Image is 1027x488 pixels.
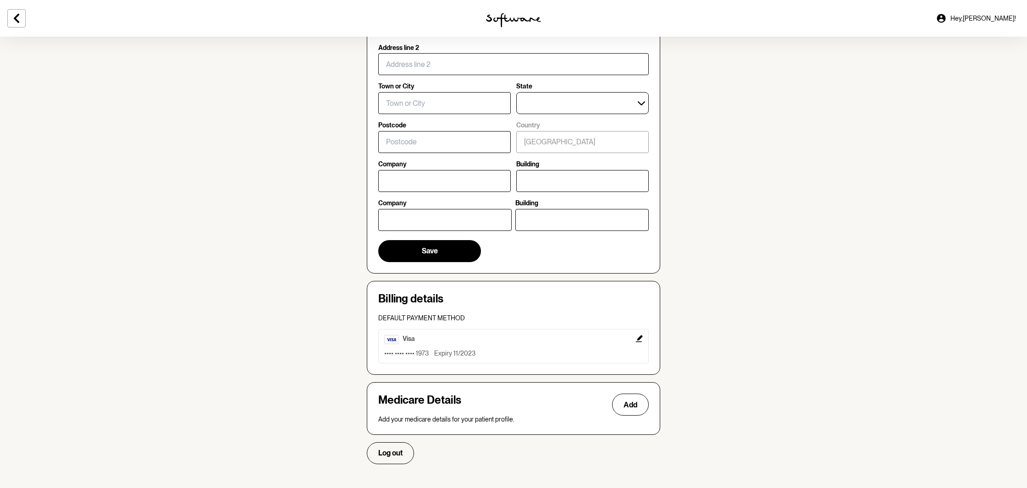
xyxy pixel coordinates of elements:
[624,400,637,409] span: Add
[384,350,429,357] p: •••• •••• •••• 1973
[930,7,1021,29] a: Hey,[PERSON_NAME]!
[378,394,461,416] h4: Medicare Details
[378,121,406,129] p: Postcode
[378,416,649,423] p: Add your medicare details for your patient profile.
[422,247,438,255] span: Save
[378,199,407,207] p: Company
[378,92,511,114] input: Town or City
[378,53,649,75] input: Address line 2
[378,240,481,262] button: Save
[403,335,415,342] span: visa
[378,131,511,153] input: Postcode
[378,314,465,322] span: Default payment method
[612,394,649,416] button: Add
[367,442,414,464] button: Log out
[434,350,475,357] p: Expiry 11/2023
[378,292,649,306] h4: Billing details
[515,199,538,207] p: Building
[378,449,403,457] span: Log out
[486,13,541,27] img: software logo
[516,82,532,90] p: State
[516,121,540,129] p: Country
[516,160,539,168] p: Building
[950,15,1016,22] span: Hey, [PERSON_NAME] !
[378,44,419,52] p: Address line 2
[378,82,414,90] p: Town or City
[378,329,649,363] button: Edit
[378,160,407,168] p: Company
[384,335,399,344] img: visa.d90d5dc0c0c428db6ba0.webp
